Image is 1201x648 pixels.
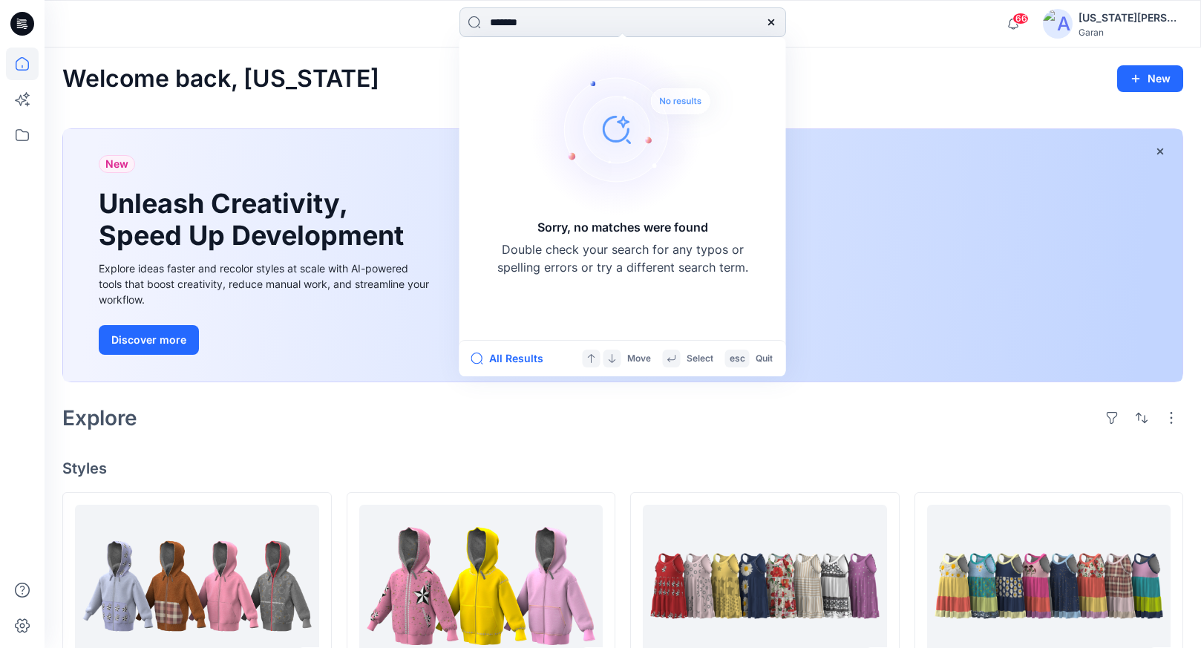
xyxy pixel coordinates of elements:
h4: Styles [62,459,1183,477]
h2: Explore [62,406,137,430]
h1: Unleash Creativity, Speed Up Development [99,188,410,252]
button: Discover more [99,325,199,355]
img: avatar [1043,9,1073,39]
p: esc [730,351,745,367]
div: Explore ideas faster and recolor styles at scale with AI-powered tools that boost creativity, red... [99,261,433,307]
p: Double check your search for any typos or spelling errors or try a different search term. [497,240,749,276]
a: Discover more [99,325,433,355]
button: New [1117,65,1183,92]
button: All Results [471,350,553,367]
span: 66 [1012,13,1029,24]
h2: Welcome back, [US_STATE] [62,65,379,93]
div: [US_STATE][PERSON_NAME] [1079,9,1182,27]
p: Select [687,351,713,367]
p: Quit [756,351,773,367]
h5: Sorry, no matches were found [537,218,708,236]
p: Move [627,351,651,367]
span: New [105,155,128,173]
div: Garan [1079,27,1182,38]
img: Sorry, no matches were found [531,40,739,218]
